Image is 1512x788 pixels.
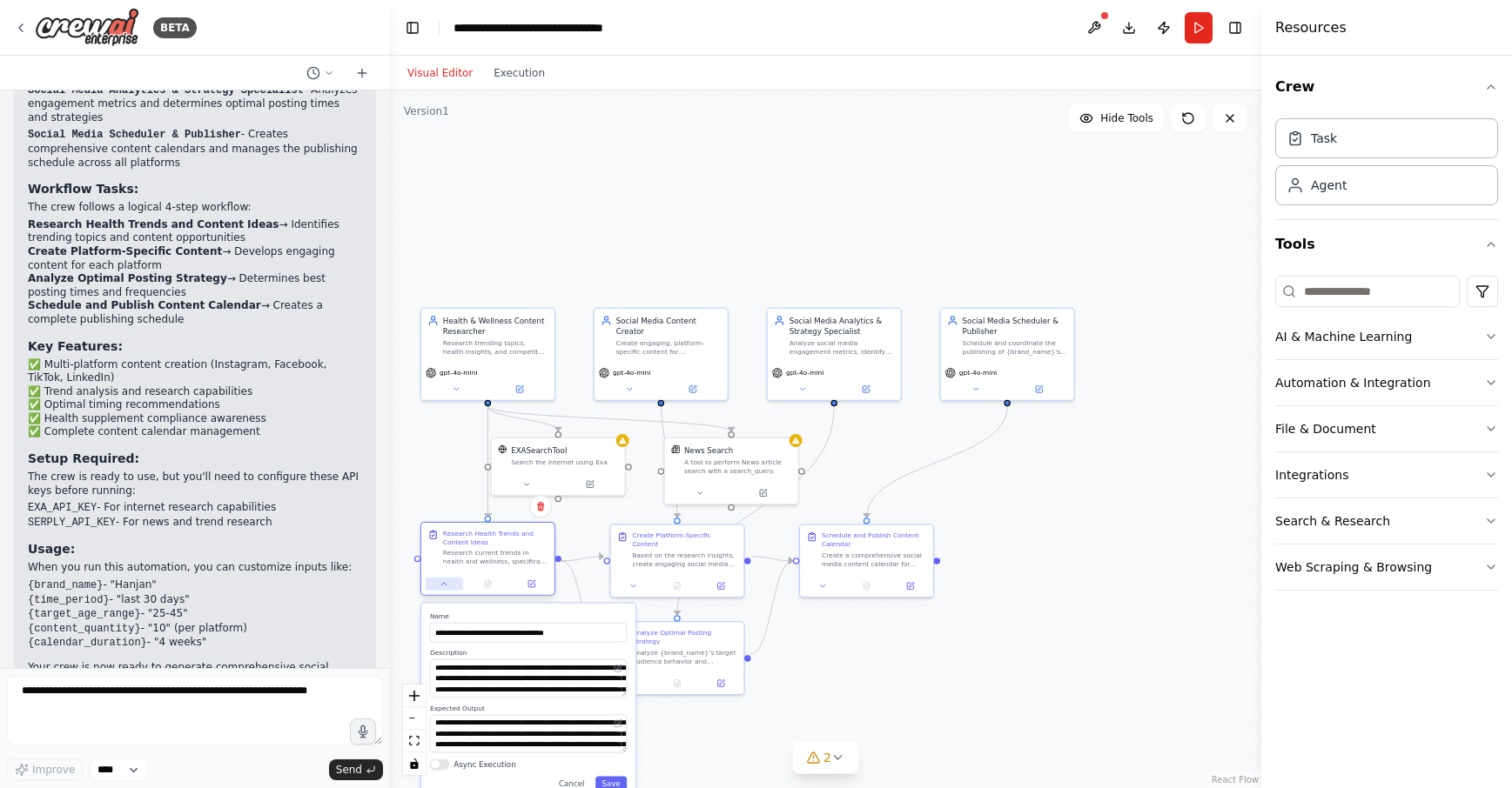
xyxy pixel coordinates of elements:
[963,339,1068,357] div: Schedule and coordinate the publishing of {brand_name}'s social media content across multiple pla...
[1311,177,1347,194] div: Agent
[1275,406,1498,451] button: File & Document
[616,339,722,357] div: Create engaging, platform-specific content for {brand_name} across multiple social media platform...
[28,128,362,170] p: - Creates comprehensive content calendars and manages the publishing schedule across all platforms
[28,517,116,529] code: SERPLY_API_KEY
[28,245,222,257] strong: Create Platform-Specific Content
[792,742,859,774] button: 2
[28,398,362,412] li: ✅ Optimal timing recommendations
[835,383,896,396] button: Open in side panel
[28,339,123,353] strong: Key Features:
[799,524,934,598] div: Schedule and Publish Content CalendarCreate a comprehensive social media content calendar for {br...
[632,531,737,549] div: Create Platform-Specific Content
[28,542,75,556] strong: Usage:
[482,406,493,518] g: Edge from aca91228-81b9-41de-96d7-3758fc714e1a to be59b31a-bd71-44ee-861e-29ac773ea046
[963,315,1068,337] div: Social Media Scheduler & Publisher
[348,63,376,83] button: Start a new chat
[483,63,555,83] button: Execution
[28,218,362,245] li: → Identifies trending topics and content opportunities
[28,425,362,439] li: ✅ Complete content calendar management
[403,752,426,775] button: toggle interactivity
[529,495,552,518] button: Delete node
[891,579,929,592] button: Open in side panel
[786,369,823,377] span: gpt-4o-mini
[1275,452,1498,498] button: Integrations
[28,129,241,141] code: Social Media Scheduler & Publisher
[702,579,740,592] button: Open in side panel
[482,406,563,431] g: Edge from aca91228-81b9-41de-96d7-3758fc714e1a to 727db4e2-010f-4a30-803b-4e2162d7972e
[751,556,793,659] g: Edge from f997b7d6-9469-4acb-972a-e150f164fafa to 66675013-ef92-4eb8-be9d-8ba9fa5dc80b
[609,524,744,598] div: Create Platform-Specific ContentBased on the research insights, create engaging social media cont...
[28,578,362,593] li: - "Hanjan"
[672,406,840,615] g: Edge from 904bdddc-f59d-454c-829c-03f9d3059aea to f997b7d6-9469-4acb-972a-e150f164fafa
[1311,130,1337,147] div: Task
[336,763,362,777] span: Send
[1223,16,1247,40] button: Hide right sidebar
[430,704,627,712] label: Expected Output
[430,612,627,621] label: Name
[404,104,449,118] div: Version 1
[663,437,798,505] div: SerplyNewsSearchToolNews SearchA tool to perform News article search with a search_query.
[299,63,341,83] button: Switch to previous chat
[28,358,362,385] li: ✅ Multi-platform content creation (Instagram, Facebook, TikTok, LinkedIn)
[28,412,362,426] li: ✅ Health supplement compliance awareness
[28,561,362,575] p: When you run this automation, you can customize inputs like:
[443,549,548,566] div: Research current trends in health and wellness, specifically focusing on liver detox, hydration, ...
[1275,360,1498,405] button: Automation & Integration
[28,607,362,622] li: - "25-45"
[329,759,383,780] button: Send
[420,308,555,402] div: Health & Wellness Content ResearcherResearch trending topics, health insights, and competitor con...
[28,84,304,97] code: Social Media Analytics & Strategy Specialist
[655,579,701,592] button: No output available
[28,83,362,125] p: - Analyzes engagement metrics and determines optimal posting times and strategies
[28,579,103,591] code: {brand_name}
[632,629,737,646] div: Analyze Optimal Posting Strategy
[790,339,895,357] div: Analyze social media engagement metrics, identify optimal posting times, and provide data-driven ...
[959,369,997,377] span: gpt-4o-mini
[632,551,737,568] div: Based on the research insights, create engaging social media content for {brand_name} across Inst...
[28,201,362,215] p: The crew follows a logical 4-step workflow:
[403,684,426,775] div: React Flow controls
[28,501,362,516] li: - For internet research capabilities
[28,385,362,399] li: ✅ Trend analysis and research capabilities
[662,383,723,396] button: Open in side panel
[671,444,680,453] img: SerplyNewsSearchTool
[454,19,649,37] nav: breadcrumb
[790,315,895,337] div: Social Media Analytics & Strategy Specialist
[616,315,722,337] div: Social Media Content Creator
[420,524,555,598] div: Research Health Trends and Content IdeasResearch current trends in health and wellness, specifica...
[28,471,362,498] p: The crew is ready to use, but you'll need to configure these API keys before running:
[684,444,733,455] div: News Search
[822,531,927,549] div: Schedule and Publish Content Calendar
[454,759,515,770] label: Async Execution
[403,684,426,707] button: zoom in
[28,622,362,637] li: - "10" (per platform)
[1275,314,1498,359] button: AI & Machine Learning
[403,730,426,752] button: fit view
[28,451,139,465] strong: Setup Required:
[28,594,110,606] code: {time_period}
[1275,544,1498,590] button: Web Scraping & Browsing
[561,551,603,566] g: Edge from be59b31a-bd71-44ee-861e-29ac773ea046 to 6d17bc44-cc36-4556-834a-e1160e2f2829
[430,649,627,658] label: Description
[400,16,425,40] button: Hide left sidebar
[28,636,362,651] li: - "4 weeks"
[28,299,261,311] strong: Schedule and Publish Content Calendar
[939,308,1074,402] div: Social Media Scheduler & PublisherSchedule and coordinate the publishing of {brand_name}'s social...
[751,551,793,566] g: Edge from 6d17bc44-cc36-4556-834a-e1160e2f2829 to 66675013-ef92-4eb8-be9d-8ba9fa5dc80b
[1069,104,1164,132] button: Hide Tools
[28,245,362,272] li: → Develops engaging content for each platform
[1275,269,1498,604] div: Tools
[1275,63,1498,111] button: Crew
[153,17,197,38] div: BETA
[491,437,626,497] div: EXASearchToolEXASearchToolSearch the internet using Exa
[1275,111,1498,219] div: Crew
[513,578,550,591] button: Open in side panel
[1100,111,1153,125] span: Hide Tools
[28,593,362,608] li: - "last 30 days"
[823,749,831,766] span: 2
[28,637,147,649] code: {calendar_duration}
[684,457,791,475] div: A tool to perform News article search with a search_query.
[594,308,729,402] div: Social Media Content CreatorCreate engaging, platform-specific content for {brand_name} across mu...
[28,608,141,620] code: {target_age_range}
[498,444,507,453] img: EXASearchTool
